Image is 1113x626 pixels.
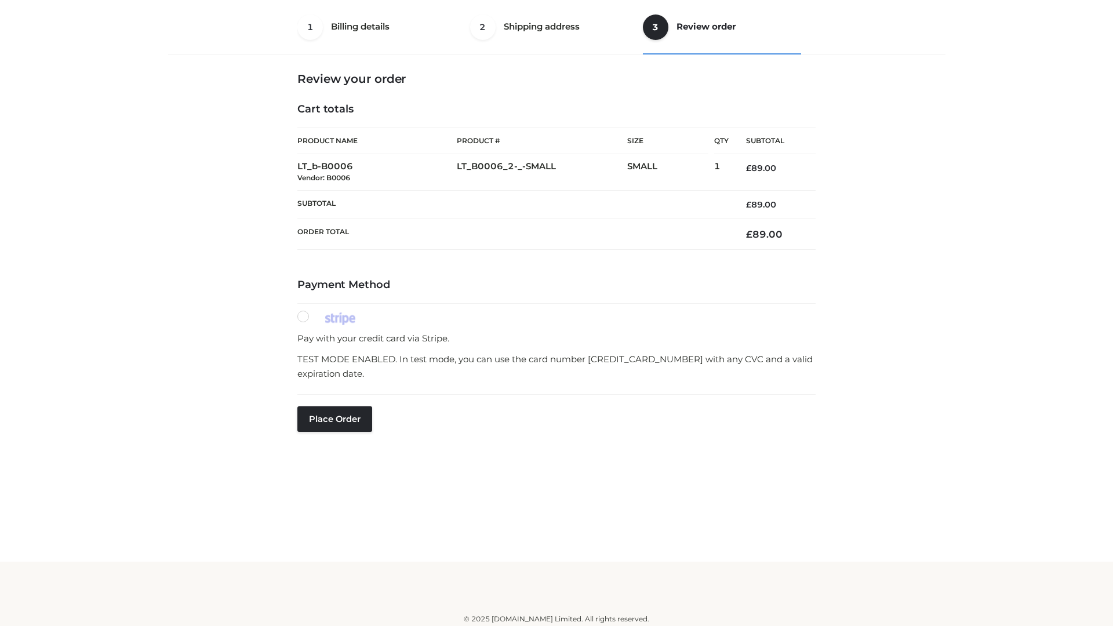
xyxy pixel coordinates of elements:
[714,154,729,191] td: 1
[746,199,776,210] bdi: 89.00
[297,128,457,154] th: Product Name
[297,406,372,432] button: Place order
[746,199,751,210] span: £
[746,228,752,240] span: £
[297,279,816,292] h4: Payment Method
[627,154,714,191] td: SMALL
[457,128,627,154] th: Product #
[746,228,783,240] bdi: 89.00
[714,128,729,154] th: Qty
[297,72,816,86] h3: Review your order
[172,613,941,625] div: © 2025 [DOMAIN_NAME] Limited. All rights reserved.
[457,154,627,191] td: LT_B0006_2-_-SMALL
[746,163,751,173] span: £
[297,154,457,191] td: LT_b-B0006
[729,128,816,154] th: Subtotal
[297,219,729,250] th: Order Total
[297,173,350,182] small: Vendor: B0006
[297,190,729,219] th: Subtotal
[627,128,708,154] th: Size
[297,103,816,116] h4: Cart totals
[297,352,816,381] p: TEST MODE ENABLED. In test mode, you can use the card number [CREDIT_CARD_NUMBER] with any CVC an...
[746,163,776,173] bdi: 89.00
[297,331,816,346] p: Pay with your credit card via Stripe.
